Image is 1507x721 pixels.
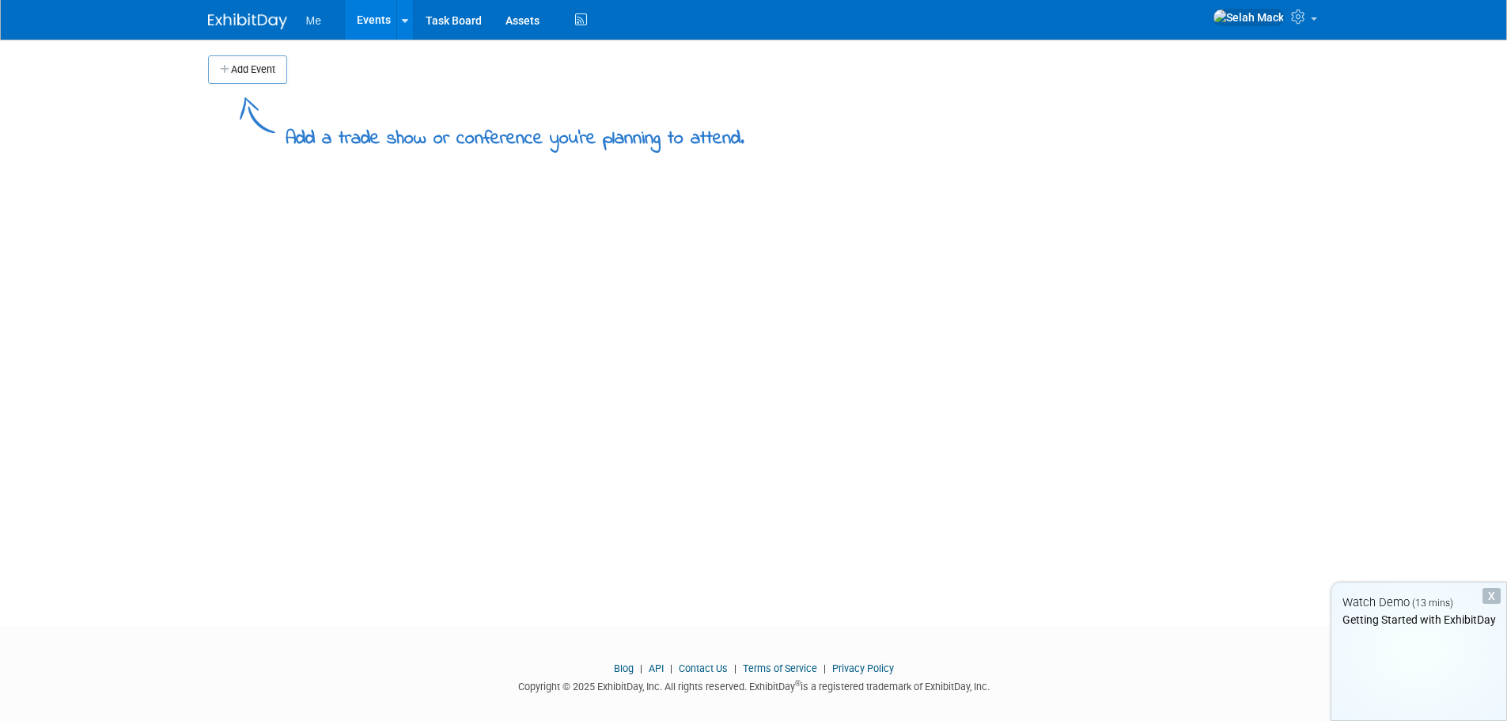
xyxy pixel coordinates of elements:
img: Selah Mack [1213,9,1285,26]
a: Privacy Policy [832,662,894,674]
span: | [730,662,740,674]
button: Add Event [208,55,287,84]
span: | [666,662,676,674]
span: (13 mins) [1412,598,1453,609]
span: | [820,662,830,674]
span: | [636,662,646,674]
img: ExhibitDay [208,13,287,29]
div: Dismiss [1482,588,1501,604]
a: Blog [614,662,634,674]
div: Add a trade show or conference you're planning to attend. [286,114,744,153]
div: Getting Started with ExhibitDay [1331,612,1506,628]
sup: ® [795,679,801,688]
a: Terms of Service [743,662,817,674]
span: Me [306,14,321,27]
div: Watch Demo [1331,594,1506,611]
a: Contact Us [679,662,728,674]
a: API [649,662,664,674]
